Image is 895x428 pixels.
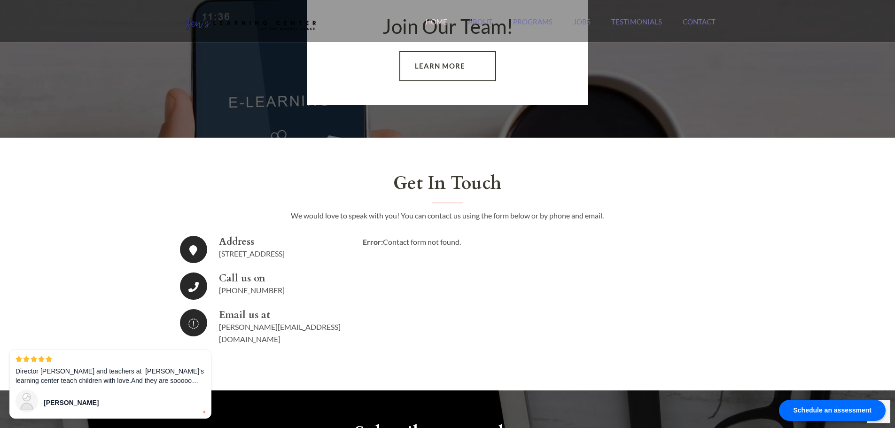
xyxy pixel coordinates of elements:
[779,400,886,421] div: Schedule an assessment
[219,322,341,343] a: [PERSON_NAME][EMAIL_ADDRESS][DOMAIN_NAME]
[219,309,349,321] strong: Email us at
[363,237,383,246] strong: Error:
[16,366,205,385] p: Director [PERSON_NAME] and teachers at [PERSON_NAME]'s learning center teach children with love.A...
[271,210,624,222] p: We would love to speak with you! You can contact us using the form below or by phone and email.
[683,17,716,38] a: Contact
[180,10,321,39] img: Jen's Learning Center Logo Transparent
[219,286,285,295] a: [PHONE_NUMBER]
[219,249,285,258] span: [STREET_ADDRESS]
[611,17,662,38] a: Testimonials
[513,17,553,38] a: Programs
[16,390,38,412] img: user_60_square.png
[363,236,715,248] p: Contact form not found.
[44,398,191,407] div: [PERSON_NAME]
[468,17,492,38] a: About
[271,173,624,203] h2: Get In Touch
[573,17,591,38] a: Jobs
[399,51,496,81] a: Learn More
[426,17,447,38] a: Home
[219,272,349,284] strong: Call us on
[219,236,349,248] strong: Address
